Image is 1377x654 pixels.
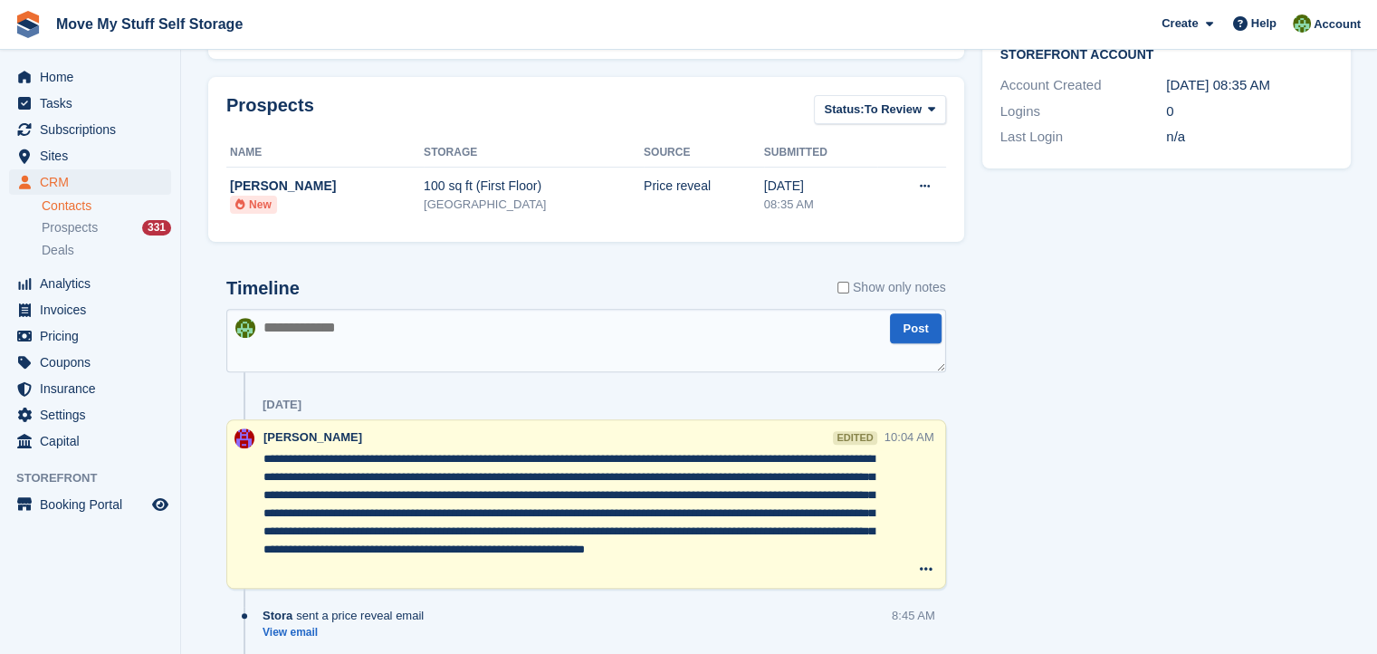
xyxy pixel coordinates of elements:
[40,402,148,428] span: Settings
[226,139,424,168] th: Name
[865,101,922,119] span: To Review
[149,494,171,515] a: Preview store
[1314,15,1361,34] span: Account
[42,242,74,259] span: Deals
[40,143,148,168] span: Sites
[1166,75,1333,96] div: [DATE] 08:35 AM
[42,241,171,260] a: Deals
[814,95,945,125] button: Status: To Review
[424,196,644,214] div: [GEOGRAPHIC_DATA]
[263,398,301,412] div: [DATE]
[40,91,148,116] span: Tasks
[1162,14,1198,33] span: Create
[263,430,362,444] span: [PERSON_NAME]
[1000,127,1167,148] div: Last Login
[230,177,424,196] div: [PERSON_NAME]
[9,91,171,116] a: menu
[226,278,300,299] h2: Timeline
[40,117,148,142] span: Subscriptions
[40,169,148,195] span: CRM
[40,297,148,322] span: Invoices
[263,607,433,624] div: sent a price reveal email
[49,9,250,39] a: Move My Stuff Self Storage
[42,218,171,237] a: Prospects 331
[833,431,876,445] div: edited
[837,278,946,297] label: Show only notes
[892,607,935,624] div: 8:45 AM
[885,428,934,446] div: 10:04 AM
[1166,127,1333,148] div: n/a
[824,101,864,119] span: Status:
[424,139,644,168] th: Storage
[9,297,171,322] a: menu
[644,177,764,196] div: Price reveal
[263,625,433,640] a: View email
[9,323,171,349] a: menu
[40,492,148,517] span: Booking Portal
[9,169,171,195] a: menu
[764,196,878,214] div: 08:35 AM
[1000,101,1167,122] div: Logins
[40,271,148,296] span: Analytics
[9,376,171,401] a: menu
[9,271,171,296] a: menu
[1293,14,1311,33] img: Joel Booth
[1000,75,1167,96] div: Account Created
[263,607,292,624] span: Stora
[234,428,254,448] img: Carrie Machin
[40,376,148,401] span: Insurance
[42,197,171,215] a: Contacts
[226,95,314,129] h2: Prospects
[142,220,171,236] div: 331
[9,64,171,90] a: menu
[16,469,180,487] span: Storefront
[837,278,849,297] input: Show only notes
[9,492,171,517] a: menu
[9,428,171,454] a: menu
[40,350,148,375] span: Coupons
[644,139,764,168] th: Source
[9,350,171,375] a: menu
[14,11,42,38] img: stora-icon-8386f47178a22dfd0bd8f6a31ec36ba5ce8667c1dd55bd0f319d3a0aa187defe.svg
[40,64,148,90] span: Home
[9,402,171,428] a: menu
[9,143,171,168] a: menu
[40,323,148,349] span: Pricing
[235,318,255,338] img: Joel Booth
[1166,101,1333,122] div: 0
[230,196,277,214] li: New
[9,117,171,142] a: menu
[1000,44,1333,63] h2: Storefront Account
[764,139,878,168] th: Submitted
[890,313,941,343] button: Post
[424,177,644,196] div: 100 sq ft (First Floor)
[40,428,148,454] span: Capital
[42,219,98,236] span: Prospects
[764,177,878,196] div: [DATE]
[1251,14,1277,33] span: Help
